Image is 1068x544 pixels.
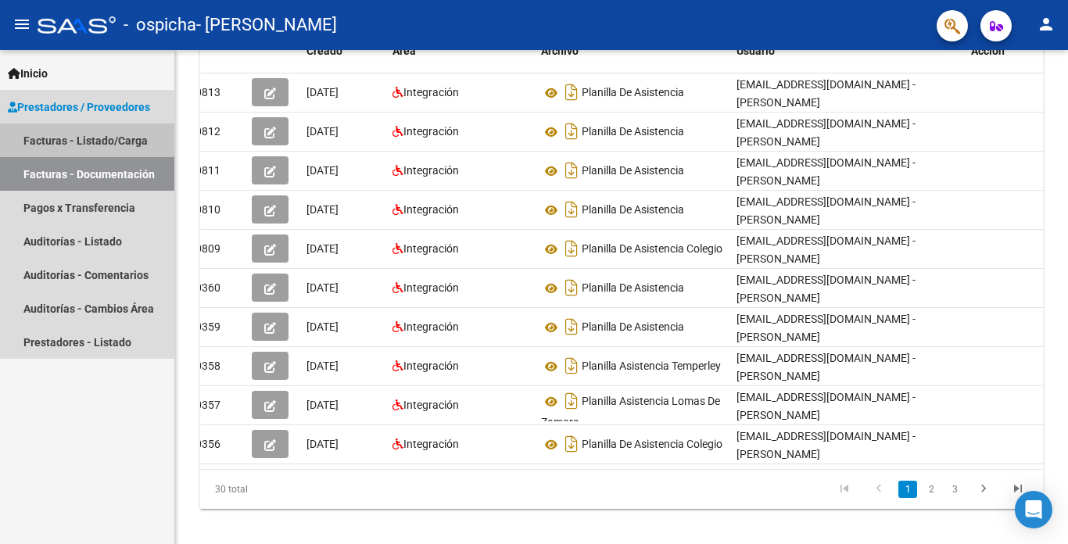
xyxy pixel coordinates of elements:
i: Descargar documento [561,80,582,105]
span: [EMAIL_ADDRESS][DOMAIN_NAME] - [PERSON_NAME] [736,195,916,226]
li: page 1 [896,476,919,503]
datatable-header-cell: Usuario [730,34,965,68]
a: 3 [945,481,964,498]
li: page 3 [943,476,966,503]
span: [EMAIL_ADDRESS][DOMAIN_NAME] - [PERSON_NAME] [736,156,916,187]
span: - [PERSON_NAME] [196,8,337,42]
span: [DATE] [306,399,339,411]
span: 10813 [189,86,220,98]
span: [DATE] [306,360,339,372]
div: 30 total [200,470,366,509]
span: 10357 [189,399,220,411]
span: Planilla De Asistencia Colegio [582,438,722,451]
span: Integración [403,125,459,138]
i: Descargar documento [561,197,582,222]
a: 1 [898,481,917,498]
span: [DATE] [306,86,339,98]
mat-icon: menu [13,15,31,34]
span: Planilla Asistencia Temperley [582,360,721,373]
span: [DATE] [306,203,339,216]
span: [EMAIL_ADDRESS][DOMAIN_NAME] - [PERSON_NAME] [736,274,916,304]
span: [EMAIL_ADDRESS][DOMAIN_NAME] - [PERSON_NAME] [736,117,916,148]
span: Planilla De Asistencia [582,282,684,295]
datatable-header-cell: Archivo [535,34,730,68]
span: [DATE] [306,438,339,450]
span: Integración [403,438,459,450]
i: Descargar documento [561,158,582,183]
span: 10358 [189,360,220,372]
span: [EMAIL_ADDRESS][DOMAIN_NAME] - [PERSON_NAME] [736,313,916,343]
span: - ospicha [124,8,196,42]
span: 10809 [189,242,220,255]
span: Integración [403,360,459,372]
datatable-header-cell: Creado [300,34,386,68]
span: Creado [306,45,342,57]
span: [DATE] [306,320,339,333]
i: Descargar documento [561,431,582,456]
a: 2 [922,481,941,498]
span: Integración [403,320,459,333]
i: Descargar documento [561,388,582,413]
span: Archivo [541,45,579,57]
span: Planilla De Asistencia [582,126,684,138]
i: Descargar documento [561,353,582,378]
span: Planilla De Asistencia [582,321,684,334]
a: go to next page [969,481,998,498]
span: 10810 [189,203,220,216]
span: Integración [403,281,459,294]
li: page 2 [919,476,943,503]
i: Descargar documento [561,314,582,339]
a: go to previous page [864,481,894,498]
span: [DATE] [306,281,339,294]
span: Acción [971,45,1005,57]
datatable-header-cell: Acción [965,34,1043,68]
mat-icon: person [1037,15,1055,34]
i: Descargar documento [561,236,582,261]
span: Planilla De Asistencia [582,204,684,217]
span: Integración [403,242,459,255]
span: Planilla De Asistencia [582,165,684,177]
span: [EMAIL_ADDRESS][DOMAIN_NAME] - [PERSON_NAME] [736,78,916,109]
span: [EMAIL_ADDRESS][DOMAIN_NAME] - [PERSON_NAME] [736,352,916,382]
span: [EMAIL_ADDRESS][DOMAIN_NAME] - [PERSON_NAME] [736,234,916,265]
span: [EMAIL_ADDRESS][DOMAIN_NAME] - [PERSON_NAME] [736,430,916,460]
span: Area [392,45,416,57]
span: [DATE] [306,125,339,138]
a: go to first page [830,481,859,498]
span: Planilla Asistencia Lomas De Zamora [541,395,720,429]
span: Integración [403,203,459,216]
span: [DATE] [306,164,339,177]
span: Planilla De Asistencia Colegio [582,243,722,256]
div: Open Intercom Messenger [1015,491,1052,528]
datatable-header-cell: Area [386,34,535,68]
span: Inicio [8,65,48,82]
span: [EMAIL_ADDRESS][DOMAIN_NAME] - [PERSON_NAME] [736,391,916,421]
i: Descargar documento [561,275,582,300]
span: [DATE] [306,242,339,255]
span: Planilla De Asistencia [582,87,684,99]
span: Prestadores / Proveedores [8,98,150,116]
span: Integración [403,164,459,177]
span: 10359 [189,320,220,333]
span: Usuario [736,45,775,57]
span: Integración [403,86,459,98]
span: Integración [403,399,459,411]
span: 10360 [189,281,220,294]
span: 10811 [189,164,220,177]
i: Descargar documento [561,119,582,144]
span: 10356 [189,438,220,450]
a: go to last page [1003,481,1033,498]
span: 10812 [189,125,220,138]
datatable-header-cell: Id [183,34,245,68]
